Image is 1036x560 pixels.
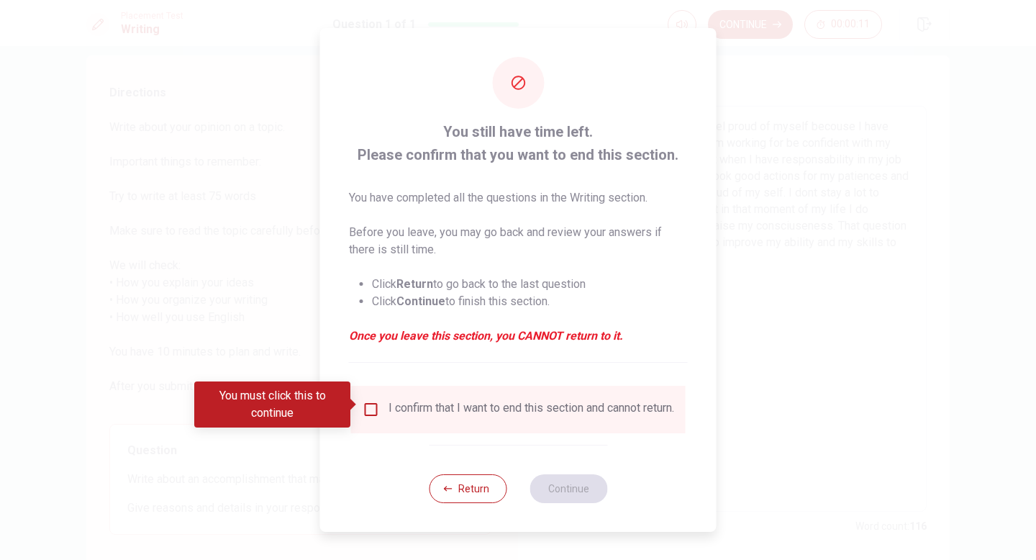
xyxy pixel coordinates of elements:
p: You have completed all the questions in the Writing section. [349,189,688,207]
button: Continue [530,474,607,503]
li: Click to go back to the last question [372,276,688,293]
li: Click to finish this section. [372,293,688,310]
em: Once you leave this section, you CANNOT return to it. [349,328,688,345]
p: Before you leave, you may go back and review your answers if there is still time. [349,224,688,258]
div: You must click this to continue [194,381,350,428]
span: You still have time left. Please confirm that you want to end this section. [349,120,688,166]
span: You must click this to continue [363,401,380,418]
button: Return [429,474,506,503]
strong: Continue [396,294,445,308]
div: I confirm that I want to end this section and cannot return. [388,401,674,418]
strong: Return [396,277,433,291]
